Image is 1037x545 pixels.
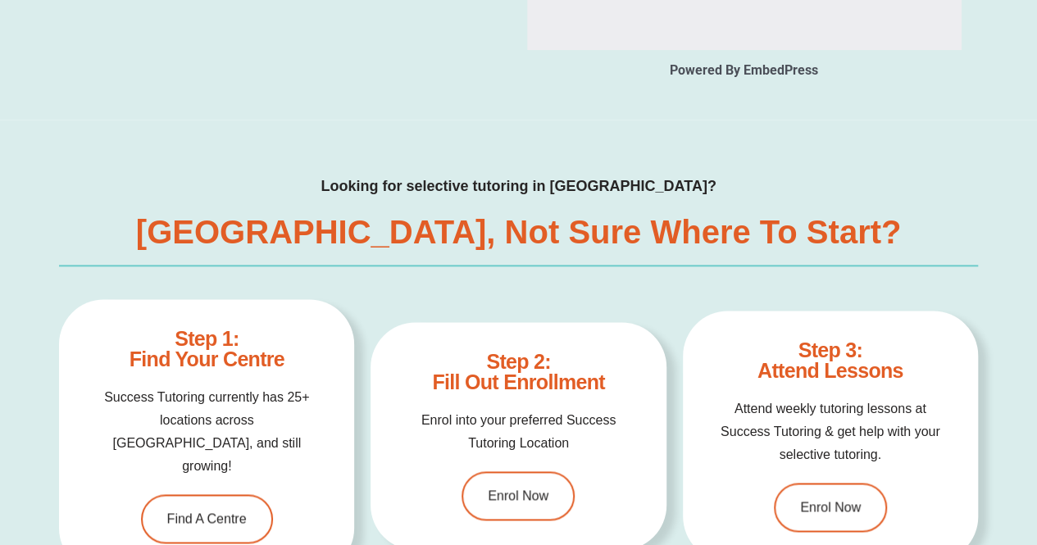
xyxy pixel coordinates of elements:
[167,512,247,525] span: Find A Centre
[489,489,549,502] span: Enrol Now
[712,340,948,381] h4: Step 3: Attend Lessons
[712,397,948,466] p: Attend weekly tutoring lessons at Success Tutoring & get help with your selective tutoring.
[59,174,978,199] h4: Looking for selective tutoring in [GEOGRAPHIC_DATA]?
[400,409,636,455] p: Enrol into your preferred Success Tutoring Location
[89,329,325,370] h4: Step 1: Find Your Centre
[462,471,575,520] a: Enrol Now
[141,494,273,543] a: Find A Centre
[774,483,887,532] a: Enrol Now
[98,2,122,25] span: of ⁨0⁩
[136,216,901,248] h2: [GEOGRAPHIC_DATA], Not Sure Where to Start?
[89,386,325,478] p: Success Tutoring currently has 25+ locations across [GEOGRAPHIC_DATA], and still growing!
[527,58,962,83] p: Powered By EmbedPress
[386,2,409,25] button: Text
[409,2,432,25] button: Draw
[800,501,861,514] span: Enrol Now
[955,466,1037,545] iframe: Chat Widget
[432,2,455,25] button: Add or edit images
[400,352,636,393] h4: Step 2: Fill out enrollment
